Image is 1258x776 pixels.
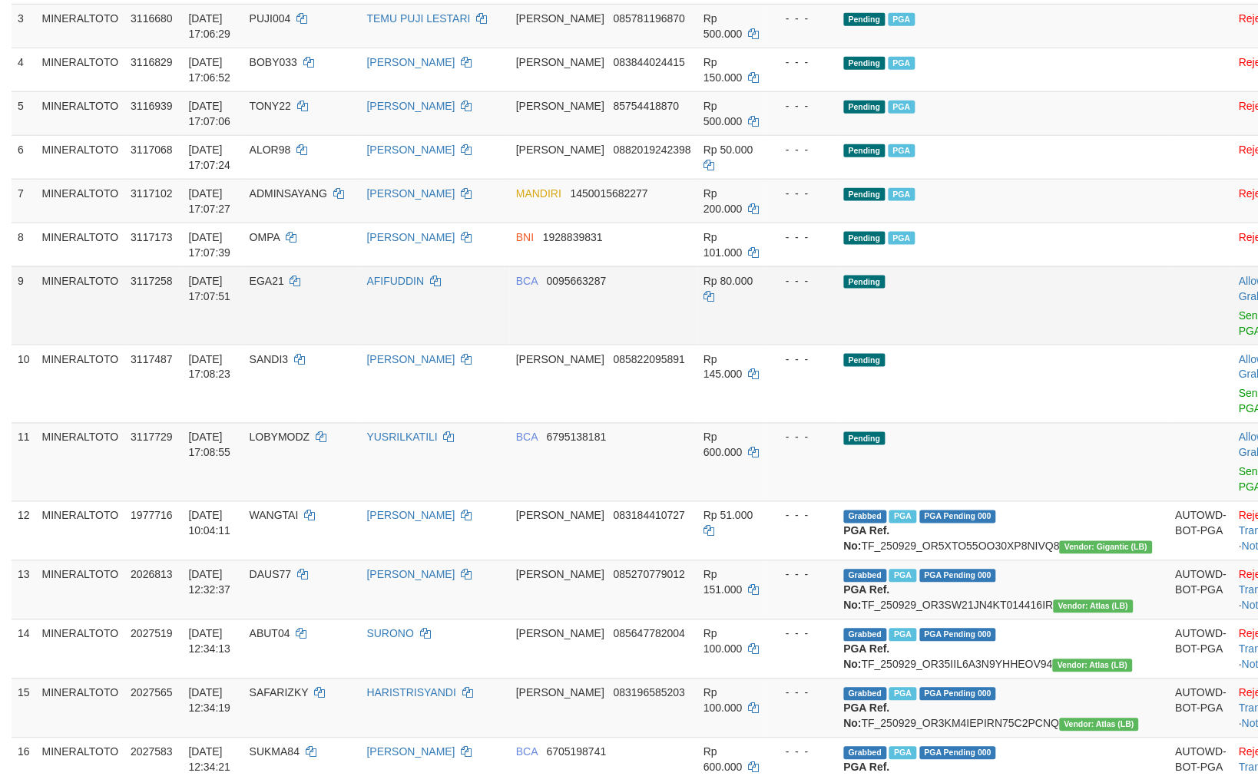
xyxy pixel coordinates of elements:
[367,569,455,581] a: [PERSON_NAME]
[12,135,36,179] td: 6
[189,628,231,655] span: [DATE] 12:34:13
[367,510,455,522] a: [PERSON_NAME]
[614,353,685,365] span: Copy 085822095891 to clipboard
[889,232,915,245] span: Marked by bylanggota2
[844,510,887,523] span: Grabbed
[1054,600,1134,613] span: Vendor URL: https://dashboard.q2checkout.com/secure
[773,685,832,701] div: - - -
[773,430,832,445] div: - - -
[773,186,832,201] div: - - -
[838,501,1170,560] td: TF_250929_OR5XTO55OO30XP8NIVQ8
[844,354,886,367] span: Pending
[920,570,997,583] span: PGA Pending
[250,231,280,243] span: OMPA
[250,144,291,156] span: ALOR98
[250,187,327,200] span: ADMINSAYANG
[12,560,36,619] td: 13
[12,48,36,91] td: 4
[189,231,231,259] span: [DATE] 17:07:39
[131,187,173,200] span: 3117102
[547,431,607,444] span: Copy 6795138181 to clipboard
[131,687,173,699] span: 2027565
[36,91,125,135] td: MINERALTOTO
[516,187,561,200] span: MANDIRI
[1170,679,1233,738] td: AUTOWD-BOT-PGA
[36,560,125,619] td: MINERALTOTO
[189,187,231,215] span: [DATE] 17:07:27
[889,510,916,523] span: Marked by bylanggota2
[889,747,916,760] span: Marked by bylanggota2
[571,187,648,200] span: Copy 1450015682277 to clipboard
[131,569,173,581] span: 2026813
[131,275,173,287] span: 3117258
[36,501,125,560] td: MINERALTOTO
[12,266,36,345] td: 9
[543,231,603,243] span: Copy 1928839831 to clipboard
[367,687,456,699] a: HARISTRISYANDI
[367,353,455,365] a: [PERSON_NAME]
[844,144,886,157] span: Pending
[703,687,743,715] span: Rp 100.000
[703,231,743,259] span: Rp 101.000
[367,431,438,444] a: YUSRILKATILI
[367,231,455,243] a: [PERSON_NAME]
[36,423,125,501] td: MINERALTOTO
[773,273,832,289] div: - - -
[36,135,125,179] td: MINERALTOTO
[614,12,685,25] span: Copy 085781196870 to clipboard
[1060,718,1140,731] span: Vendor URL: https://dashboard.q2checkout.com/secure
[773,229,832,245] div: - - -
[889,13,915,26] span: Marked by bylanggota2
[516,569,604,581] span: [PERSON_NAME]
[1060,541,1153,554] span: Vendor URL: https://dashboard.q2checkout.com/secure
[614,56,685,68] span: Copy 083844024415 to clipboard
[773,142,832,157] div: - - -
[773,54,832,70] div: - - -
[12,501,36,560] td: 12
[12,91,36,135] td: 5
[844,276,886,289] span: Pending
[12,345,36,423] td: 10
[12,423,36,501] td: 11
[250,431,310,444] span: LOBYMODZ
[12,179,36,223] td: 7
[36,223,125,266] td: MINERALTOTO
[12,223,36,266] td: 8
[250,628,290,640] span: ABUT04
[516,275,538,287] span: BCA
[367,56,455,68] a: [PERSON_NAME]
[1170,560,1233,619] td: AUTOWD-BOT-PGA
[844,584,890,612] b: PGA Ref. No:
[844,702,890,730] b: PGA Ref. No:
[1170,501,1233,560] td: AUTOWD-BOT-PGA
[36,48,125,91] td: MINERALTOTO
[920,629,997,642] span: PGA Pending
[889,188,915,201] span: Marked by bylanggota2
[516,431,538,444] span: BCA
[844,525,890,553] b: PGA Ref. No:
[920,688,997,701] span: PGA Pending
[703,569,743,596] span: Rp 151.000
[131,12,173,25] span: 3116680
[889,570,916,583] span: Marked by bylanggota2
[889,57,915,70] span: Marked by bylanggota2
[703,12,743,40] span: Rp 500.000
[516,687,604,699] span: [PERSON_NAME]
[614,144,691,156] span: Copy 0882019242398 to clipboard
[838,560,1170,619] td: TF_250929_OR3SW21JN4KT014416IR
[844,629,887,642] span: Grabbed
[250,100,291,112] span: TONY22
[516,628,604,640] span: [PERSON_NAME]
[131,56,173,68] span: 3116829
[367,187,455,200] a: [PERSON_NAME]
[250,12,291,25] span: PUJI004
[36,345,125,423] td: MINERALTOTO
[703,56,743,84] span: Rp 150.000
[889,688,916,701] span: Marked by bylanggota2
[703,628,743,655] span: Rp 100.000
[844,13,886,26] span: Pending
[703,187,743,215] span: Rp 200.000
[189,510,231,537] span: [DATE] 10:04:11
[614,100,680,112] span: Copy 85754418870 to clipboard
[844,432,886,445] span: Pending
